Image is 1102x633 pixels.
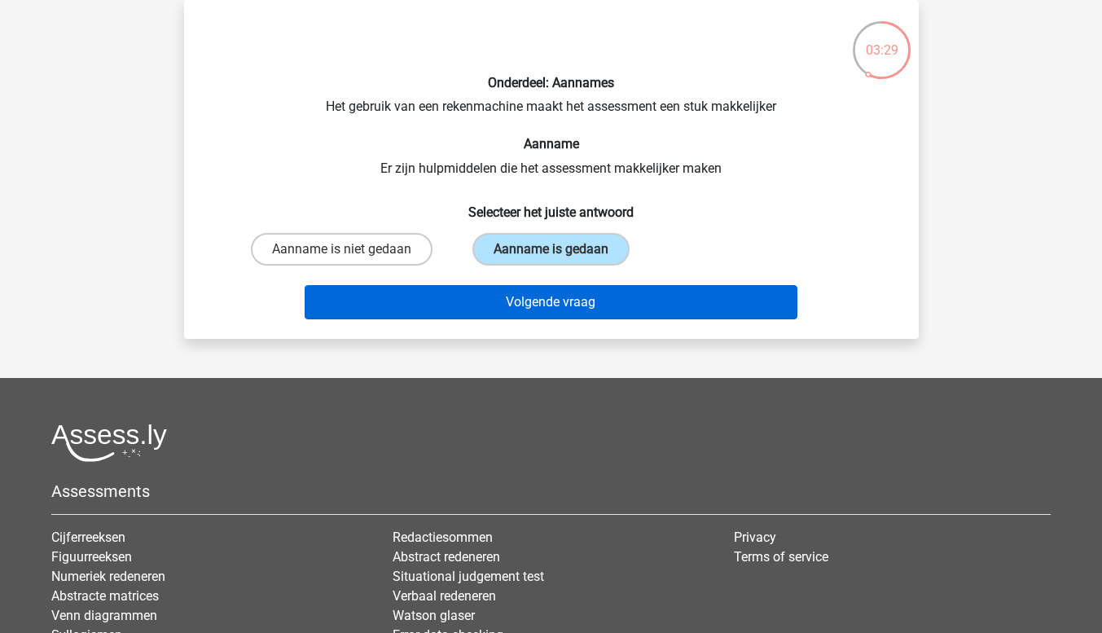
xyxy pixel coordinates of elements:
[210,136,893,152] h6: Aanname
[393,569,544,584] a: Situational judgement test
[51,530,125,545] a: Cijferreeksen
[393,608,475,623] a: Watson glaser
[210,75,893,90] h6: Onderdeel: Aannames
[51,588,159,604] a: Abstracte matrices
[251,233,432,266] label: Aanname is niet gedaan
[51,569,165,584] a: Numeriek redeneren
[51,424,167,462] img: Assessly logo
[191,13,912,326] div: Het gebruik van een rekenmachine maakt het assessment een stuk makkelijker Er zijn hulpmiddelen d...
[472,233,630,266] label: Aanname is gedaan
[393,549,500,565] a: Abstract redeneren
[734,530,776,545] a: Privacy
[210,191,893,220] h6: Selecteer het juiste antwoord
[851,20,912,60] div: 03:29
[305,285,797,319] button: Volgende vraag
[393,530,493,545] a: Redactiesommen
[734,549,828,565] a: Terms of service
[51,608,157,623] a: Venn diagrammen
[393,588,496,604] a: Verbaal redeneren
[51,481,1051,501] h5: Assessments
[51,549,132,565] a: Figuurreeksen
